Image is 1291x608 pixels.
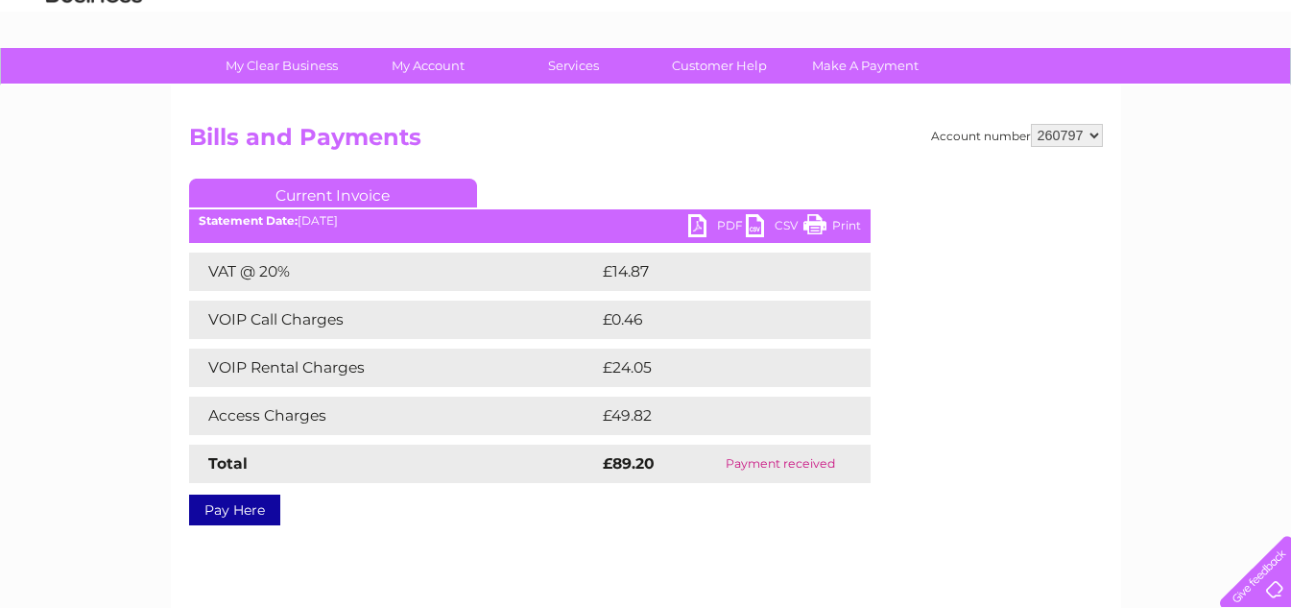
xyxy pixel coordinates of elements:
[746,214,803,242] a: CSV
[45,50,143,109] img: logo.png
[1228,82,1273,96] a: Log out
[189,495,280,525] a: Pay Here
[189,179,477,207] a: Current Invoice
[193,11,1100,93] div: Clear Business is a trading name of Verastar Limited (registered in [GEOGRAPHIC_DATA] No. 3667643...
[494,48,653,84] a: Services
[189,124,1103,160] h2: Bills and Payments
[598,349,832,387] td: £24.05
[189,397,598,435] td: Access Charges
[189,253,598,291] td: VAT @ 20%
[1163,82,1210,96] a: Contact
[953,82,990,96] a: Water
[348,48,507,84] a: My Account
[598,301,826,339] td: £0.46
[603,454,655,473] strong: £89.20
[598,397,832,435] td: £49.82
[203,48,361,84] a: My Clear Business
[199,213,298,228] b: Statement Date:
[189,214,871,228] div: [DATE]
[208,454,248,473] strong: Total
[1055,82,1112,96] a: Telecoms
[1001,82,1043,96] a: Energy
[189,349,598,387] td: VOIP Rental Charges
[688,214,746,242] a: PDF
[786,48,944,84] a: Make A Payment
[598,253,830,291] td: £14.87
[803,214,861,242] a: Print
[189,301,598,339] td: VOIP Call Charges
[640,48,799,84] a: Customer Help
[929,10,1062,34] a: 0333 014 3131
[1124,82,1152,96] a: Blog
[690,445,870,483] td: Payment received
[931,124,1103,147] div: Account number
